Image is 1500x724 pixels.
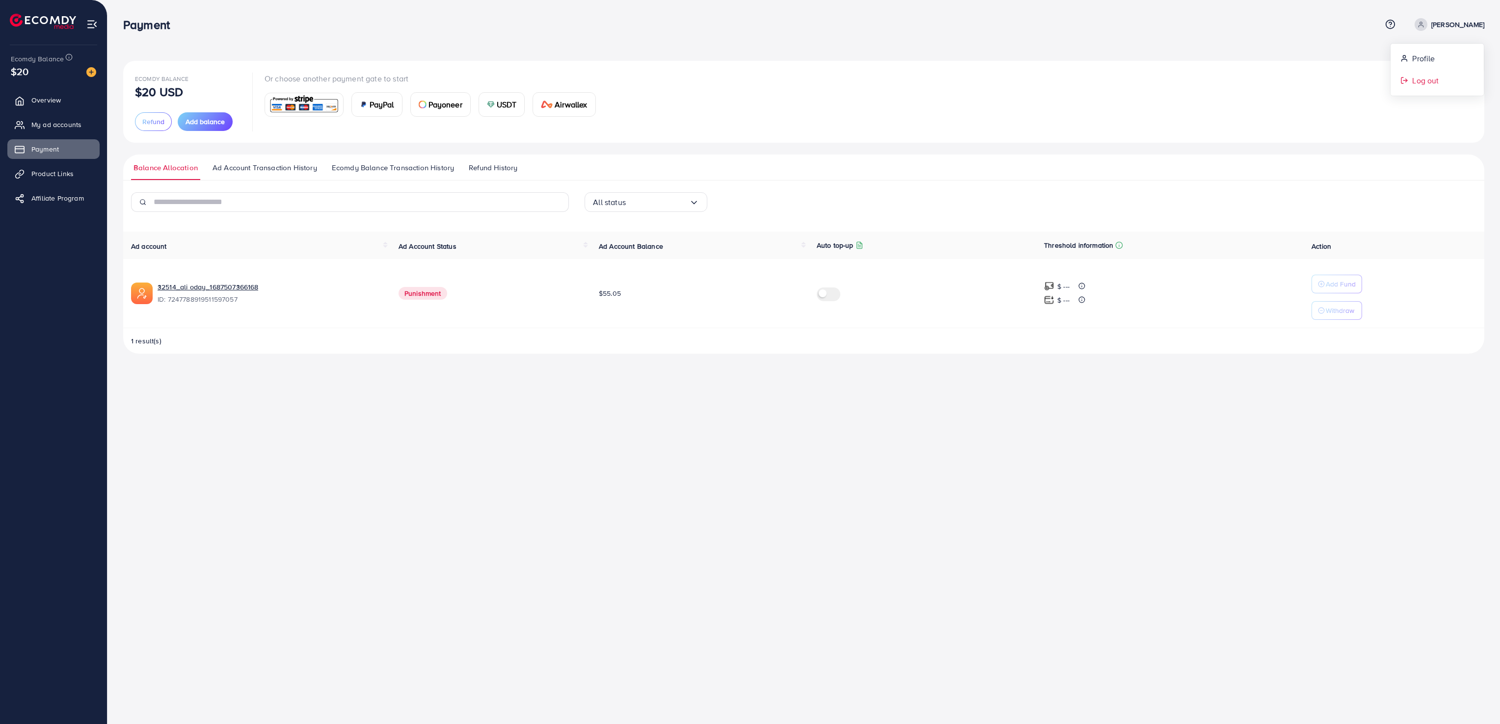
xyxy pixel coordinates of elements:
span: Ecomdy Balance [135,75,188,83]
span: Ecomdy Balance [11,54,64,64]
span: Profile [1412,52,1435,64]
a: Affiliate Program [7,188,100,208]
span: Payoneer [429,99,462,110]
span: My ad accounts [31,120,81,129]
a: Product Links [7,164,100,183]
span: Ad Account Transaction History [213,162,317,173]
a: 32514_ali oday_1687507366168 [158,282,258,292]
span: Product Links [31,169,74,179]
img: card [541,101,553,108]
span: Overview [31,95,61,105]
span: Airwallex [555,99,587,110]
a: cardPayoneer [410,92,471,117]
div: Search for option [585,192,707,212]
a: card [265,93,344,117]
span: Ad Account Balance [599,241,663,251]
a: cardPayPal [351,92,402,117]
ul: [PERSON_NAME] [1390,43,1484,96]
button: Add Fund [1312,275,1362,293]
span: Balance Allocation [134,162,198,173]
img: top-up amount [1044,281,1054,291]
span: Refund History [469,162,517,173]
span: Add balance [186,117,225,127]
span: Ecomdy Balance Transaction History [332,162,454,173]
img: image [86,67,96,77]
p: [PERSON_NAME] [1431,19,1484,30]
a: [PERSON_NAME] [1411,18,1484,31]
img: menu [86,19,98,30]
span: PayPal [370,99,394,110]
span: Punishment [399,287,447,300]
p: $ --- [1057,294,1070,306]
a: cardUSDT [479,92,525,117]
p: Threshold information [1044,239,1113,251]
h3: Payment [123,18,178,32]
p: $ --- [1057,281,1070,292]
img: card [419,101,427,108]
img: ic-ads-acc.e4c84228.svg [131,283,153,304]
iframe: Chat [1458,680,1493,717]
span: ID: 7247788919511597057 [158,294,383,304]
a: Payment [7,139,100,159]
p: Or choose another payment gate to start [265,73,604,84]
p: Add Fund [1326,278,1356,290]
p: Withdraw [1326,305,1354,316]
button: Refund [135,112,172,131]
a: Overview [7,90,100,110]
p: $20 USD [135,86,183,98]
a: cardAirwallex [533,92,595,117]
img: card [487,101,495,108]
img: logo [10,14,76,29]
span: Ad Account Status [399,241,456,251]
img: card [360,101,368,108]
button: Withdraw [1312,301,1362,320]
span: $20 [11,64,28,78]
span: 1 result(s) [131,336,161,346]
span: Refund [142,117,164,127]
span: All status [593,195,626,210]
span: Payment [31,144,59,154]
span: $55.05 [599,288,621,298]
p: Auto top-up [817,239,854,251]
img: card [268,94,340,115]
span: Action [1312,241,1331,251]
span: Ad account [131,241,167,251]
span: Affiliate Program [31,193,84,203]
div: <span class='underline'>32514_ali oday_1687507366168</span></br>7247788919511597057 [158,282,383,305]
span: USDT [497,99,517,110]
button: Add balance [178,112,233,131]
span: Log out [1412,75,1439,86]
input: Search for option [626,195,689,210]
img: top-up amount [1044,295,1054,305]
a: My ad accounts [7,115,100,134]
